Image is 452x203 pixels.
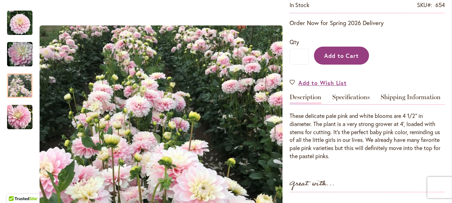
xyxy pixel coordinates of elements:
div: DADDY'S GIRL [7,4,40,35]
span: Qty [290,38,299,46]
iframe: Launch Accessibility Center [5,178,25,198]
span: Add to Cart [324,52,359,59]
div: DADDY'S GIRL [7,98,32,129]
a: Specifications [332,94,370,104]
img: DADDY'S GIRL [7,105,32,130]
div: Detailed Product Info [290,94,445,160]
a: Shipping Information [381,94,441,104]
span: Add to Wish List [298,79,347,87]
div: DADDY'S GIRL [7,35,40,66]
img: DADDY'S GIRL [7,10,32,36]
div: These delicate pale pink and white blooms are 4 1/2” in diameter. The plant is a very strong grow... [290,112,445,160]
button: Add to Cart [314,47,369,65]
div: Availability [290,1,309,9]
div: 654 [435,1,445,9]
a: Add to Wish List [290,79,347,87]
p: Order Now for Spring 2026 Delivery [290,19,445,27]
span: In stock [290,1,309,8]
a: Description [290,94,321,104]
strong: SKU [417,1,432,8]
strong: Great with... [290,178,335,190]
div: DADDY'S GIRL [7,66,40,98]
